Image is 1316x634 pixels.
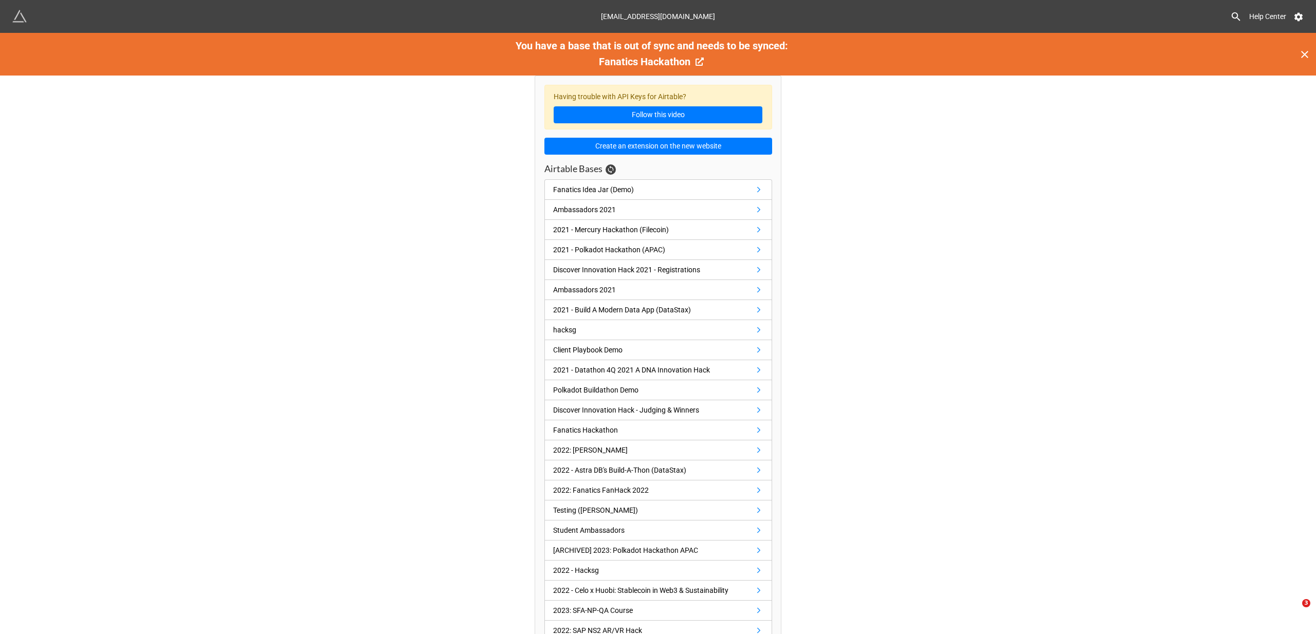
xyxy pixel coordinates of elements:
a: 2021 - Build A Modern Data App (DataStax) [544,300,772,320]
a: Ambassadors 2021 [544,280,772,300]
a: Student Ambassadors [544,520,772,540]
div: Student Ambassadors [553,525,625,536]
div: 2021 - Datathon 4Q 2021 A DNA Innovation Hack [553,364,710,376]
a: 2021 - Mercury Hackathon (Filecoin) [544,220,772,240]
div: Having trouble with API Keys for Airtable? [544,85,772,129]
div: 2021 - Polkadot Hackathon (APAC) [553,244,665,255]
div: Client Playbook Demo [553,344,623,356]
div: 2022 - Astra DB's Build-A-Thon (DataStax) [553,464,686,476]
a: Fanatics Idea Jar (Demo) [544,179,772,200]
a: hacksg [544,320,772,340]
span: You have a base that is out of sync and needs to be synced: [516,40,788,52]
a: Client Playbook Demo [544,340,772,360]
a: 2023: SFA-NP-QA Course [544,601,772,621]
a: Follow this video [554,106,762,124]
div: 2022: Fanatics FanHack 2022 [553,484,649,496]
a: Discover Innovation Hack 2021 - Registrations [544,260,772,280]
a: Polkadot Buildathon Demo [544,380,772,400]
div: Testing ([PERSON_NAME]) [553,505,638,516]
span: Fanatics Hackathon [599,55,690,68]
span: 3 [1302,599,1310,607]
a: Discover Innovation Hack - Judging & Winners [544,400,772,420]
div: Fanatics Idea Jar (Demo) [553,184,634,195]
h3: Airtable Bases [544,163,602,175]
div: 2022 - Hacksg [553,565,599,576]
div: Ambassadors 2021 [553,204,616,215]
a: Sync Base Structure [606,164,616,175]
a: Testing ([PERSON_NAME]) [544,500,772,520]
a: 2021 - Polkadot Hackathon (APAC) [544,240,772,260]
a: 2021 - Datathon 4Q 2021 A DNA Innovation Hack [544,360,772,380]
div: Polkadot Buildathon Demo [553,384,638,396]
div: Fanatics Hackathon [553,424,618,436]
a: 2022 - Celo x Huobi: Stablecoin in Web3 & Sustainability [544,581,772,601]
a: 2022: Fanatics FanHack 2022 [544,480,772,500]
div: Discover Innovation Hack - Judging & Winners [553,404,699,416]
div: 2022: [PERSON_NAME] [553,444,628,456]
a: Fanatics Hackathon [544,420,772,440]
img: miniextensions-icon.73ae0678.png [12,9,27,24]
div: 2022 - Celo x Huobi: Stablecoin in Web3 & Sustainability [553,585,728,596]
iframe: Intercom live chat [1281,599,1306,624]
div: [ARCHIVED] 2023: Polkadot Hackathon APAC [553,545,698,556]
a: Ambassadors 2021 [544,200,772,220]
a: 2022 - Astra DB's Build-A-Thon (DataStax) [544,460,772,480]
div: 2021 - Build A Modern Data App (DataStax) [553,304,691,315]
a: 2022: [PERSON_NAME] [544,440,772,460]
div: hacksg [553,324,576,335]
div: Ambassadors 2021 [553,284,616,295]
div: Discover Innovation Hack 2021 - Registrations [553,264,700,275]
div: [EMAIL_ADDRESS][DOMAIN_NAME] [601,7,715,26]
div: 2021 - Mercury Hackathon (Filecoin) [553,224,669,235]
a: Help Center [1242,7,1293,26]
a: [ARCHIVED] 2023: Polkadot Hackathon APAC [544,540,772,561]
a: 2022 - Hacksg [544,561,772,581]
div: 2023: SFA-NP-QA Course [553,605,633,616]
button: Create an extension on the new website [544,138,772,155]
